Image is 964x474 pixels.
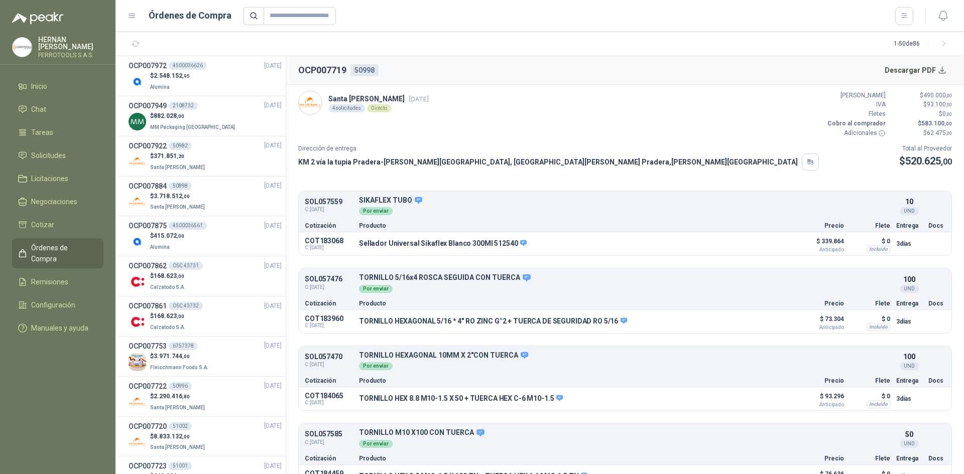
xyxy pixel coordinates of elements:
img: Logo peakr [12,12,63,24]
div: UND [900,207,919,215]
a: Remisiones [12,272,103,291]
span: ,00 [182,354,190,359]
span: ,00 [946,93,952,98]
p: Docs [928,300,945,306]
p: TORNILLO M10 X100 CON TUERCA [359,428,890,437]
img: Company Logo [129,193,146,210]
a: Licitaciones [12,169,103,188]
p: Producto [359,455,788,461]
p: $ [150,311,187,321]
p: IVA [825,100,886,109]
div: 50898 [169,182,192,190]
span: 2.548.152 [154,72,190,79]
span: Santa [PERSON_NAME] [150,405,205,410]
p: TORNILLO 5/16x4 ROSCA SEGUIDA CON TUERCA [359,273,890,282]
h2: OCP007719 [298,63,346,77]
a: Tareas [12,123,103,142]
span: ,80 [182,394,190,399]
div: 4500036626 [169,62,207,70]
span: Licitaciones [31,173,68,184]
span: Negociaciones [31,196,77,207]
p: Docs [928,455,945,461]
span: C: [DATE] [305,245,353,251]
span: 168.623 [154,312,184,320]
span: 490.000 [923,92,952,99]
p: TORNILLO HEXAGONAL 5/16 * 4" RO ZINC G°2 + TUERCA DE SEGURIDAD RO 5/16 [359,317,627,326]
p: Flete [850,223,890,229]
button: Descargar PDF [879,60,952,80]
span: ,00 [946,111,952,117]
p: $ 0 [850,235,890,247]
p: Precio [794,455,844,461]
span: Anticipado [794,325,844,330]
p: Cotización [305,223,353,229]
div: 4 solicitudes [328,104,365,112]
p: $ 73.304 [794,313,844,330]
div: 50996 [169,382,192,390]
p: TORNILLO HEX 8.8 M10-1.5 X 50 + TUERCA HEX C-6 M10-1.5 [359,394,563,403]
h1: Órdenes de Compra [149,9,231,23]
a: Chat [12,100,103,119]
span: Configuración [31,299,75,310]
div: OSC 43732 [169,302,203,310]
a: Manuales y ayuda [12,319,103,338]
p: Total al Proveedor [899,144,952,153]
span: [DATE] [264,181,282,191]
span: Anticipado [794,402,844,407]
span: ,95 [182,73,190,79]
p: 100 [903,274,915,285]
p: 10 [905,196,913,207]
p: $ [899,153,952,169]
p: Precio [794,300,844,306]
p: Fletes [825,109,886,119]
img: Company Logo [129,113,146,130]
h3: OCP007884 [129,181,167,192]
p: Cotización [305,300,353,306]
span: [DATE] [264,101,282,110]
a: Negociaciones [12,192,103,211]
div: 6757378 [169,342,198,350]
h3: OCP007753 [129,341,167,352]
div: 50998 [350,64,379,76]
p: $ [150,352,210,361]
span: Santa [PERSON_NAME] [150,444,205,450]
div: Por enviar [359,362,393,370]
div: UND [900,362,919,370]
p: Producto [359,378,788,384]
span: Solicitudes [31,150,66,161]
p: Flete [850,300,890,306]
p: 3 días [896,238,922,250]
span: Santa [PERSON_NAME] [150,204,205,210]
img: Company Logo [129,433,146,451]
p: Flete [850,378,890,384]
p: HERNAN [PERSON_NAME] [38,36,103,50]
p: COT183960 [305,314,353,323]
span: ,00 [177,233,184,239]
img: Company Logo [129,153,146,171]
span: C: [DATE] [305,206,353,214]
div: Por enviar [359,440,393,448]
p: [PERSON_NAME] [825,91,886,100]
p: $ 0 [850,390,890,402]
span: [DATE] [264,61,282,71]
a: OCP007861OSC 43732[DATE] Company Logo$168.623,00Calzatodo S.A. [129,300,282,332]
span: [DATE] [264,261,282,271]
span: [DATE] [264,221,282,231]
div: UND [900,285,919,293]
div: Por enviar [359,285,393,293]
span: Calzatodo S.A. [150,325,185,330]
a: OCP0078754500036561[DATE] Company Logo$415.072,00Alumina [129,220,282,252]
p: 50 [905,429,913,440]
p: 3 días [896,315,922,328]
a: OCP0079492108732[DATE] Company Logo$882.028,00MM Packaging [GEOGRAPHIC_DATA] [129,100,282,132]
span: [DATE] [264,421,282,431]
p: Docs [928,223,945,229]
span: 371.851 [154,152,184,160]
span: 93.100 [927,101,952,108]
p: $ [150,71,190,81]
span: Alumina [150,84,170,90]
p: Precio [794,378,844,384]
p: Producto [359,223,788,229]
h3: OCP007972 [129,60,167,71]
span: Santa [PERSON_NAME] [150,165,205,170]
